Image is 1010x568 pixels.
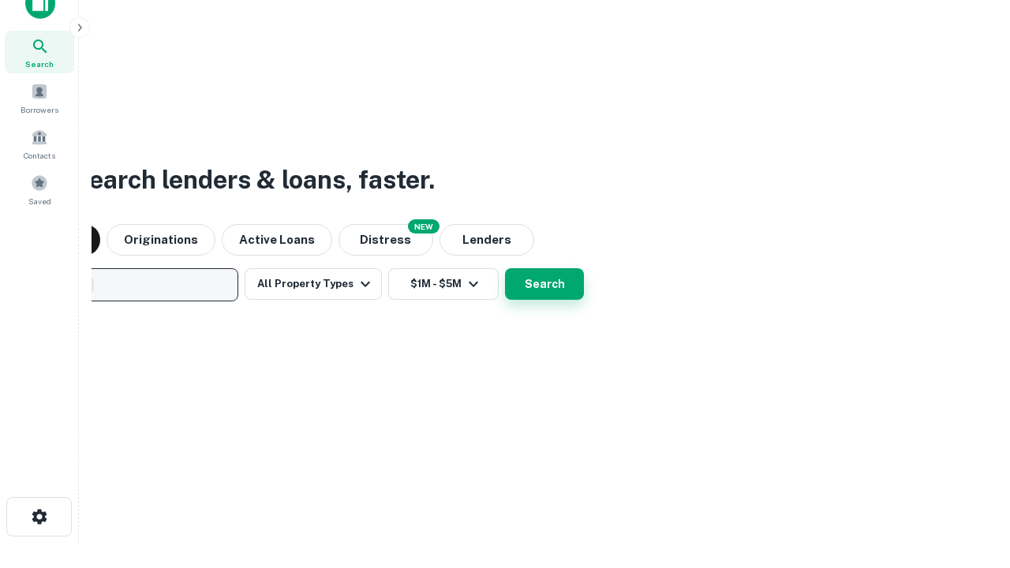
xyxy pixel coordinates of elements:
[5,77,74,119] a: Borrowers
[28,195,51,207] span: Saved
[5,168,74,211] a: Saved
[5,122,74,165] a: Contacts
[24,149,55,162] span: Contacts
[5,31,74,73] a: Search
[21,103,58,116] span: Borrowers
[25,58,54,70] span: Search
[245,268,382,300] button: All Property Types
[388,268,499,300] button: $1M - $5M
[505,268,584,300] button: Search
[440,224,534,256] button: Lenders
[931,442,1010,518] iframe: Chat Widget
[408,219,440,234] div: NEW
[222,224,332,256] button: Active Loans
[339,224,433,256] button: Search distressed loans with lien and other non-mortgage details.
[72,161,435,199] h3: Search lenders & loans, faster.
[107,224,215,256] button: Originations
